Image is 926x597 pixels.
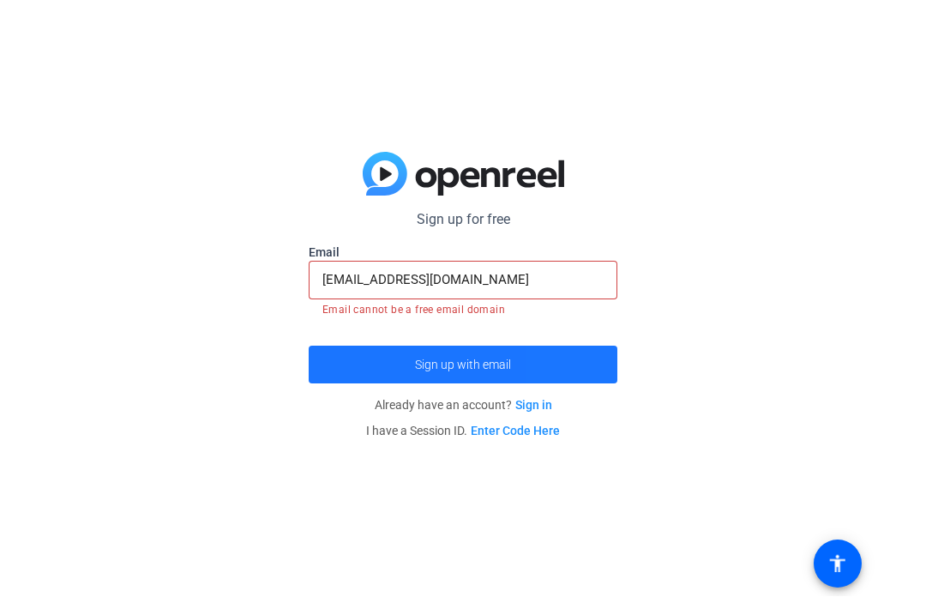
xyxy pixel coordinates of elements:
a: Enter Code Here [471,425,560,438]
img: blue-gradient.svg [363,153,564,197]
a: Sign in [515,399,552,413]
label: Email [309,244,617,262]
mat-icon: accessibility [827,554,848,575]
span: Already have an account? [375,399,552,413]
mat-error: Email cannot be a free email domain [322,300,604,319]
span: I have a Session ID. [366,425,560,438]
button: Sign up with email [309,347,617,384]
p: Sign up for free [309,210,617,231]
input: Enter Email Address [322,270,604,291]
